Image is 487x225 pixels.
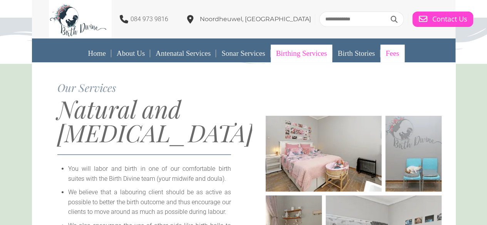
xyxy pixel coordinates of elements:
[131,14,168,24] p: 084 973 9816
[150,45,216,62] a: Antenatal Services
[380,45,405,62] a: Fees
[216,45,270,62] a: Sonar Services
[57,80,116,95] span: Our Services
[111,45,150,62] a: About Us
[332,45,380,62] a: Birth Stories
[68,164,231,183] li: You will labor and birth in one of our comfortable birth suites with the Birth Divine team (your ...
[82,45,111,62] a: Home
[68,187,231,217] li: We believe that a labouring client should be as active as possible to better the birth outcome an...
[271,45,332,62] a: Birthing Services
[57,97,231,145] h1: Natural and [MEDICAL_DATA]
[200,15,311,23] span: Noordheuwel, [GEOGRAPHIC_DATA]
[412,12,473,27] a: Contact Us
[432,15,467,23] span: Contact Us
